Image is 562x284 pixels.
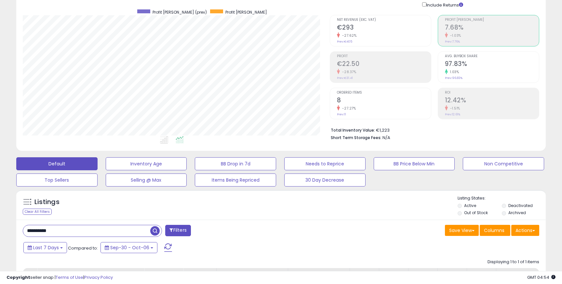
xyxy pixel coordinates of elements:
[340,70,356,74] small: -28.37%
[484,227,504,234] span: Columns
[23,242,67,253] button: Last 7 Days
[84,274,113,280] a: Privacy Policy
[445,18,539,22] span: Profit [PERSON_NAME]
[445,40,460,44] small: Prev: 7.76%
[56,274,83,280] a: Terms of Use
[219,271,285,278] div: Additional Cost (Exc. VAT)
[284,157,366,170] button: Needs to Reprice
[458,195,545,201] p: Listing States:
[445,97,539,105] h2: 12.42%
[68,245,98,251] span: Compared to:
[106,174,187,187] button: Selling @ Max
[445,60,539,69] h2: 97.83%
[337,55,431,58] span: Profit
[337,60,431,69] h2: €22.50
[445,24,539,32] h2: 7.68%
[100,242,157,253] button: Sep-30 - Oct-06
[7,275,113,281] div: seller snap | |
[337,97,431,105] h2: 8
[448,106,460,111] small: -1.51%
[337,40,352,44] small: Prev: €405
[106,157,187,170] button: Inventory Age
[153,9,207,15] span: Profit [PERSON_NAME] (prev)
[337,24,431,32] h2: €293
[34,198,60,207] h5: Listings
[445,225,479,236] button: Save View
[337,91,431,95] span: Ordered Items
[382,135,390,141] span: N/A
[337,112,346,116] small: Prev: 11
[331,127,375,133] b: Total Inventory Value:
[7,274,30,280] strong: Copyright
[488,259,539,265] div: Displaying 1 to 1 of 1 items
[186,271,214,278] div: Repricing
[33,244,59,251] span: Last 7 Days
[463,157,544,170] button: Non Competitive
[374,157,455,170] button: BB Price Below Min
[195,174,276,187] button: Items Being Repriced
[464,203,476,208] label: Active
[448,33,461,38] small: -1.03%
[291,271,347,278] div: Amazon Fees
[284,174,366,187] button: 30 Day Decrease
[16,157,98,170] button: Default
[508,210,526,215] label: Archived
[448,70,459,74] small: 1.03%
[445,55,539,58] span: Avg. Buybox Share
[417,1,471,8] div: Include Returns
[23,209,52,215] div: Clear All Filters
[340,33,357,38] small: -27.62%
[445,91,539,95] span: ROI
[511,225,539,236] button: Actions
[337,76,353,80] small: Prev: €31.41
[331,135,381,140] b: Short Term Storage Fees:
[340,106,356,111] small: -27.27%
[480,225,510,236] button: Columns
[225,9,267,15] span: Profit [PERSON_NAME]
[527,274,555,280] span: 2025-10-14 04:54 GMT
[40,271,141,278] div: Title
[16,174,98,187] button: Top Sellers
[445,76,462,80] small: Prev: 96.83%
[110,244,149,251] span: Sep-30 - Oct-06
[445,112,460,116] small: Prev: 12.61%
[337,18,431,22] span: Net Revenue (Exc. VAT)
[464,210,488,215] label: Out of Stock
[508,203,533,208] label: Deactivated
[165,225,191,236] button: Filters
[195,157,276,170] button: BB Drop in 7d
[331,126,534,134] li: €1,223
